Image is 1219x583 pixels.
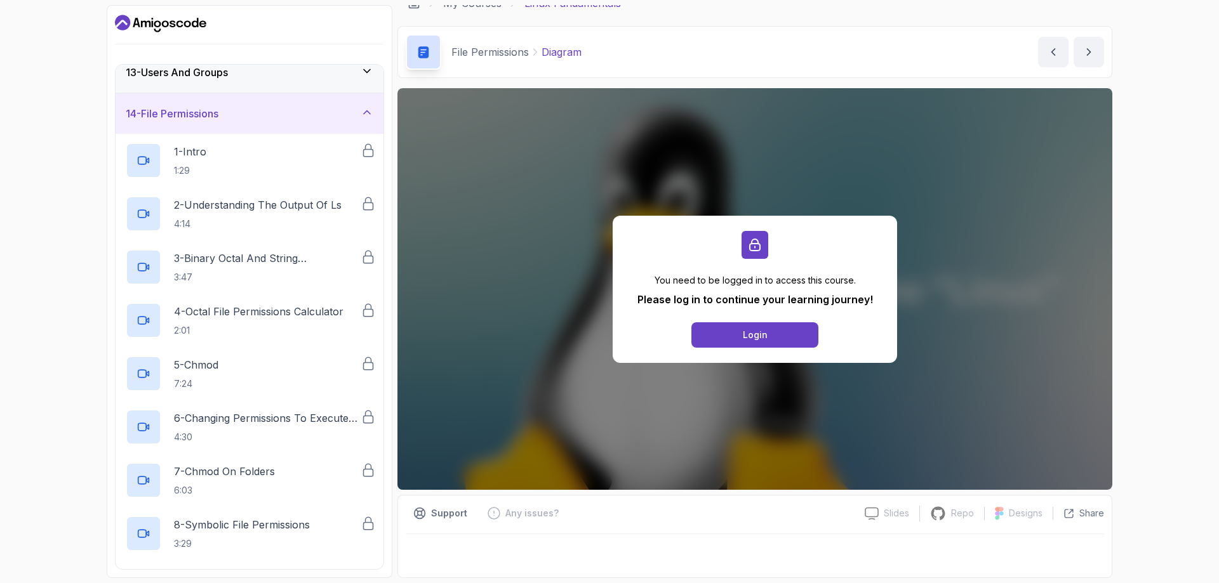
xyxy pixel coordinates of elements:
p: Slides [884,507,909,520]
button: 4-Octal File Permissions Calculator2:01 [126,303,373,338]
p: 2:01 [174,324,343,337]
p: Diagram [542,44,582,60]
p: 3:29 [174,537,310,550]
p: 4:14 [174,218,342,230]
a: Dashboard [115,13,206,34]
p: Support [431,507,467,520]
button: 8-Symbolic File Permissions3:29 [126,516,373,551]
p: Designs [1009,507,1042,520]
p: 4 - Octal File Permissions Calculator [174,304,343,319]
button: Support button [406,503,475,523]
p: Any issues? [505,507,559,520]
button: 2-Understanding The Output Of ls4:14 [126,196,373,232]
p: 1:29 [174,164,206,177]
button: 1-Intro1:29 [126,143,373,178]
div: Login [743,329,768,341]
h3: 13 - Users And Groups [126,65,228,80]
p: Share [1079,507,1104,520]
p: Please log in to continue your learning journey! [637,292,873,307]
button: 3-Binary Octal And String Representation3:47 [126,249,373,285]
p: 3:47 [174,271,361,284]
p: 5 - chmod [174,357,218,372]
p: 1 - Intro [174,144,206,159]
button: 14-File Permissions [116,93,383,134]
button: 13-Users And Groups [116,52,383,93]
button: next content [1074,37,1104,67]
button: previous content [1038,37,1069,67]
p: 3 - Binary Octal And String Representation [174,251,361,266]
button: 6-Changing Permissions To Execute (Running) Scripts4:30 [126,409,373,445]
button: 7-chmod On Folders6:03 [126,462,373,498]
p: 2 - Understanding The Output Of ls [174,197,342,213]
p: Repo [951,507,974,520]
p: 4:30 [174,431,361,443]
button: Login [691,322,818,348]
p: You need to be logged in to access this course. [637,274,873,287]
p: 6:03 [174,484,275,497]
button: Share [1053,507,1104,520]
p: 6 - Changing Permissions To Execute (Running) Scripts [174,410,361,426]
p: 7:24 [174,377,218,390]
p: 7 - chmod On Folders [174,464,275,479]
p: 8 - Symbolic File Permissions [174,517,310,532]
p: File Permissions [451,44,529,60]
button: 5-chmod7:24 [126,356,373,391]
h3: 14 - File Permissions [126,106,218,121]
